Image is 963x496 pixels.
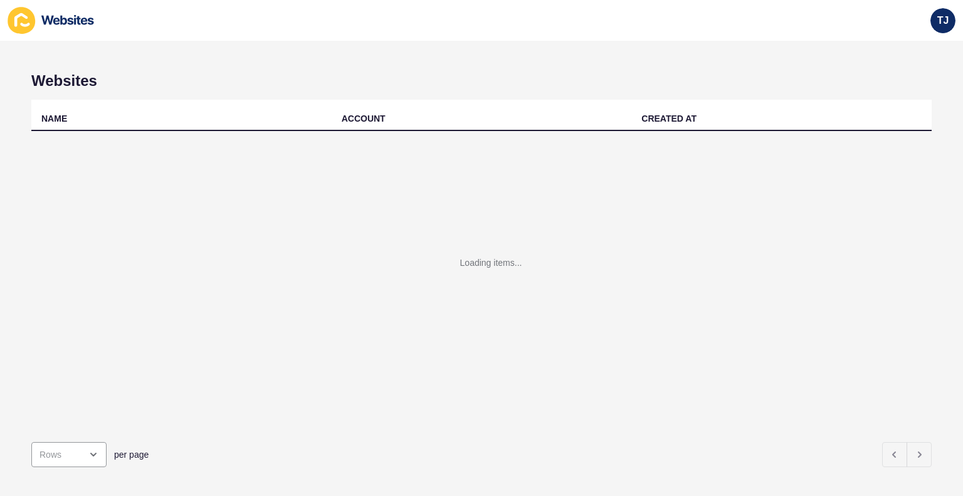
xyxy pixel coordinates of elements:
[641,112,697,125] div: CREATED AT
[342,112,386,125] div: ACCOUNT
[460,256,522,269] div: Loading items...
[31,72,932,90] h1: Websites
[937,14,949,27] span: TJ
[114,448,149,461] span: per page
[31,442,107,467] div: open menu
[41,112,67,125] div: NAME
